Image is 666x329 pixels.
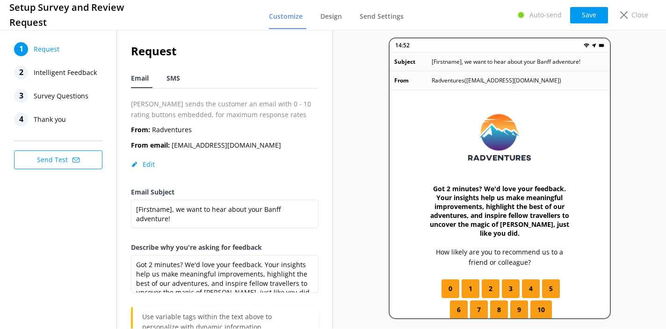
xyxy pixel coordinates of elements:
p: Radventures [131,125,192,135]
p: [Firstname], we want to hear about your Banff adventure! [432,57,580,66]
span: 9 [517,305,521,315]
span: 0 [449,284,452,294]
span: 10 [537,305,545,315]
span: 1 [469,284,472,294]
span: Send Settings [360,12,404,21]
span: Customize [269,12,303,21]
b: From email: [131,141,170,150]
p: Radventures ( [EMAIL_ADDRESS][DOMAIN_NAME] ) [432,76,561,85]
p: 14:52 [395,41,410,50]
img: wifi.png [584,43,589,48]
span: 5 [549,284,553,294]
textarea: [Firstname], we want to hear about your Banff adventure! [131,200,319,228]
span: 6 [457,305,461,315]
span: Survey Questions [34,89,88,103]
label: Email Subject [131,187,319,197]
p: How likely are you to recommend us to a friend or colleague? [427,247,572,268]
span: 8 [497,305,501,315]
div: 2 [14,66,28,80]
span: 4 [529,284,533,294]
div: 1 [14,42,28,56]
p: [EMAIL_ADDRESS][DOMAIN_NAME] [131,140,281,150]
textarea: Got 2 minutes? We'd love your feedback. Your insights help us make meaningful improvements, highl... [131,255,319,293]
p: Close [631,10,648,20]
div: 3 [14,89,28,103]
button: Save [570,7,608,23]
p: From [394,76,432,85]
span: 2 [489,284,492,294]
button: Edit [131,160,155,169]
img: 825-1757353861.png [465,109,534,165]
div: 4 [14,112,28,127]
p: Auto-send [529,10,562,20]
span: 3 [509,284,513,294]
p: Subject [394,57,432,66]
label: Describe why you're asking for feedback [131,242,319,253]
h3: Got 2 minutes? We'd love your feedback. Your insights help us make meaningful improvements, highl... [427,184,572,238]
p: [PERSON_NAME] sends the customer an email with 0 - 10 rating buttons embedded, for maximum respon... [131,99,319,120]
span: Request [34,42,59,56]
span: Thank you [34,112,66,127]
span: Design [320,12,342,21]
img: near-me.png [591,43,597,48]
b: From: [131,125,150,134]
span: Intelligent Feedback [34,66,97,80]
button: Send Test [14,150,102,169]
span: Email [131,74,149,83]
span: SMS [166,74,180,83]
img: battery.png [599,43,604,48]
h2: Request [131,42,319,60]
span: 7 [477,305,481,315]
